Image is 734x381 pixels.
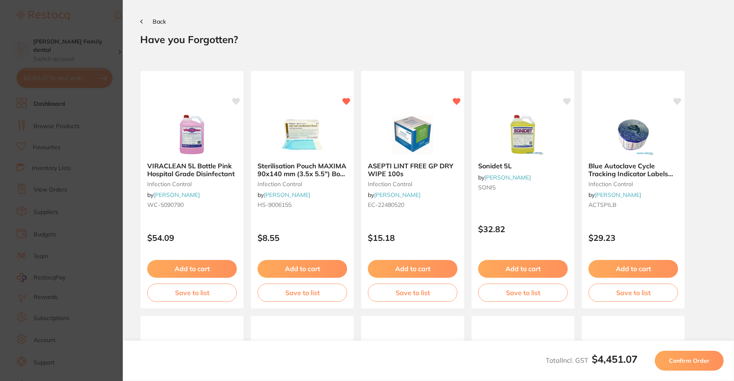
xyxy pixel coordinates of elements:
button: Save to list [588,284,678,302]
img: Sonidet 5L [496,114,550,155]
b: Sonidet 5L [478,162,568,170]
small: infection control [258,181,347,187]
span: Confirm Order [669,357,710,364]
b: Sterilisation Pouch MAXIMA 90x140 mm (3.5x 5.5") Box 200 [258,162,347,177]
a: [PERSON_NAME] [153,191,200,199]
small: SONI5 [478,184,568,191]
b: Blue Autoclave Cycle Tracking Indicator Labels 700/pk [588,162,678,177]
button: Add to cart [588,260,678,277]
span: by [478,174,531,181]
a: [PERSON_NAME] [264,191,310,199]
span: by [258,191,310,199]
small: HS-9006155 [258,201,347,208]
button: Save to list [478,284,568,302]
b: $4,451.07 [592,353,637,365]
small: EC-22480520 [368,201,457,208]
a: [PERSON_NAME] [595,191,641,199]
span: Back [153,18,166,25]
p: $32.82 [478,224,568,234]
small: infection control [147,181,237,187]
span: Total Incl. GST [546,356,637,364]
p: $15.18 [368,233,457,243]
img: ASEPTI LINT FREE GP DRY WIPE 100s [386,114,440,155]
small: infection control [368,181,457,187]
img: Sterilisation Pouch MAXIMA 90x140 mm (3.5x 5.5") Box 200 [275,114,329,155]
button: Add to cart [147,260,237,277]
b: ASEPTI LINT FREE GP DRY WIPE 100s [368,162,457,177]
span: by [147,191,200,199]
p: $8.55 [258,233,347,243]
span: by [588,191,641,199]
button: Save to list [368,284,457,302]
b: VIRACLEAN 5L Bottle Pink Hospital Grade Disinfectant [147,162,237,177]
h2: Have you Forgotten? [140,33,717,46]
button: Add to cart [368,260,457,277]
small: WC-5090790 [147,201,237,208]
button: Add to cart [478,260,568,277]
button: Save to list [258,284,347,302]
span: by [368,191,420,199]
button: Add to cart [258,260,347,277]
p: $54.09 [147,233,237,243]
p: $29.23 [588,233,678,243]
small: infection control [588,181,678,187]
button: Save to list [147,284,237,302]
small: ACTSPILB [588,201,678,208]
img: VIRACLEAN 5L Bottle Pink Hospital Grade Disinfectant [165,114,219,155]
a: [PERSON_NAME] [484,174,531,181]
img: Blue Autoclave Cycle Tracking Indicator Labels 700/pk [606,114,660,155]
a: [PERSON_NAME] [374,191,420,199]
button: Back [140,18,166,25]
button: Confirm Order [655,351,724,371]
